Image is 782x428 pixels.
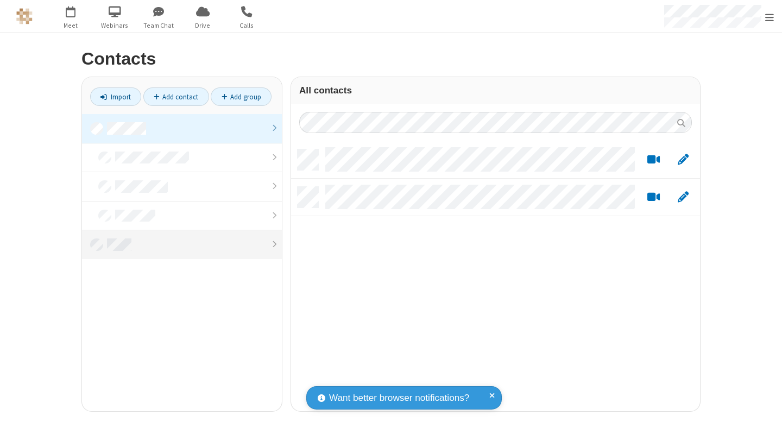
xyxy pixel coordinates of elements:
span: Webinars [94,21,135,30]
h3: All contacts [299,85,692,96]
span: Meet [51,21,91,30]
span: Want better browser notifications? [329,391,469,405]
h2: Contacts [81,49,701,68]
button: Edit [672,191,693,204]
a: Add contact [143,87,209,106]
span: Drive [182,21,223,30]
button: Start a video meeting [643,191,664,204]
iframe: Chat [755,400,774,420]
button: Start a video meeting [643,153,664,167]
div: grid [291,141,700,411]
button: Edit [672,153,693,167]
a: Import [90,87,141,106]
span: Calls [226,21,267,30]
span: Team Chat [138,21,179,30]
a: Add group [211,87,272,106]
img: QA Selenium DO NOT DELETE OR CHANGE [16,8,33,24]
